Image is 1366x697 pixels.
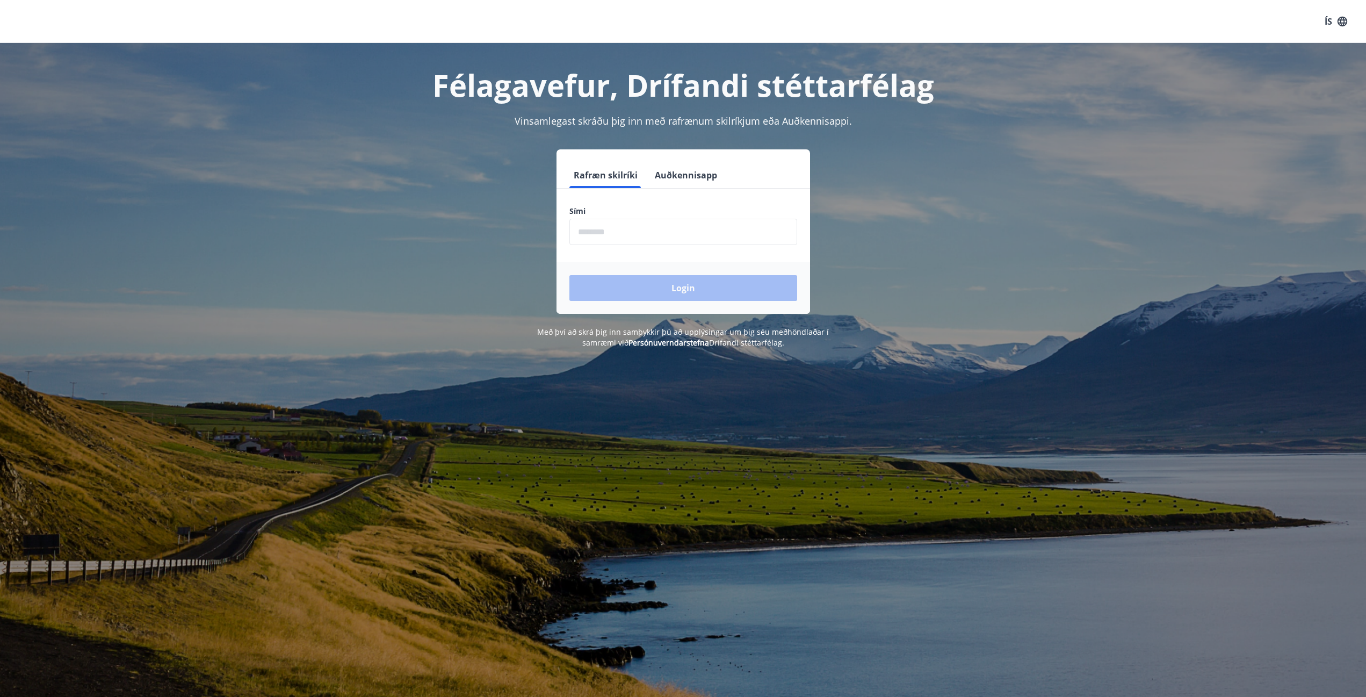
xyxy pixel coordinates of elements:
button: Auðkennisapp [651,162,721,188]
span: Vinsamlegast skráðu þig inn með rafrænum skilríkjum eða Auðkennisappi. [515,114,852,127]
button: ÍS [1319,12,1353,31]
button: Rafræn skilríki [569,162,642,188]
h1: Félagavefur, Drífandi stéttarfélag [309,64,1057,105]
span: Með því að skrá þig inn samþykkir þú að upplýsingar um þig séu meðhöndlaðar í samræmi við Drífand... [537,327,829,348]
label: Sími [569,206,797,217]
a: Persónuverndarstefna [628,337,709,348]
